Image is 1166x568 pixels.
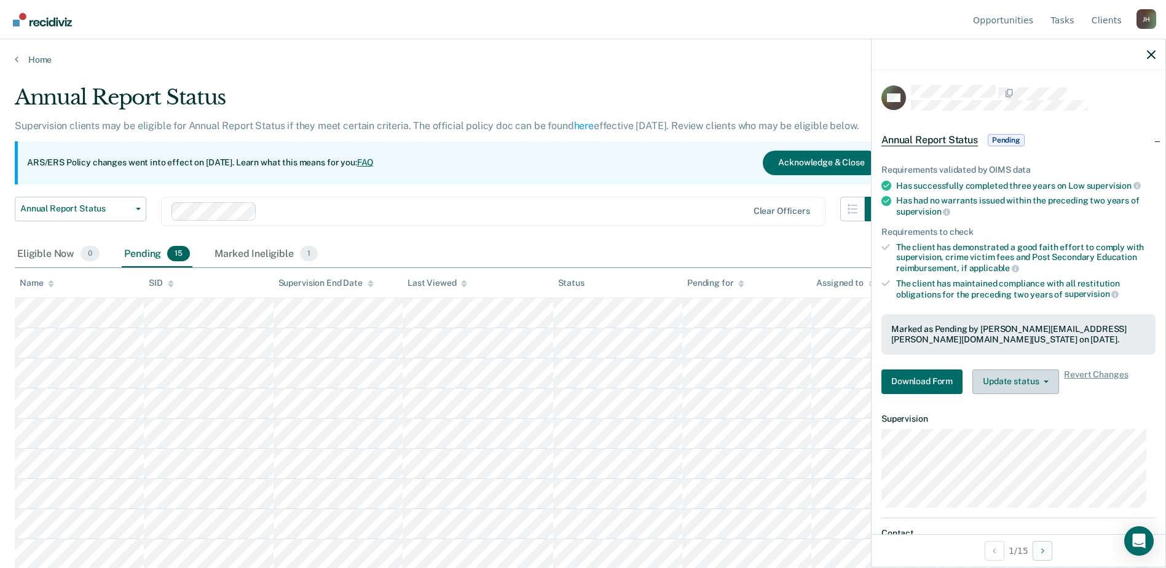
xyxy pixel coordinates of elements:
div: Name [20,278,54,288]
div: Pending for [687,278,744,288]
div: Supervision End Date [278,278,374,288]
div: 1 / 15 [872,534,1165,567]
div: Eligible Now [15,241,102,268]
div: Has had no warrants issued within the preceding two years of [896,195,1156,216]
button: Update status [972,369,1059,394]
button: Profile dropdown button [1136,9,1156,29]
div: Assigned to [816,278,874,288]
span: 15 [167,246,190,262]
button: Download Form [881,369,963,394]
div: Pending [122,241,192,268]
div: The client has demonstrated a good faith effort to comply with supervision, crime victim fees and... [896,242,1156,274]
div: Marked Ineligible [212,241,320,268]
span: 1 [300,246,318,262]
div: Marked as Pending by [PERSON_NAME][EMAIL_ADDRESS][PERSON_NAME][DOMAIN_NAME][US_STATE] on [DATE]. [891,324,1146,345]
div: Annual Report Status [15,85,889,120]
span: supervision [1087,181,1141,191]
div: Open Intercom Messenger [1124,526,1154,556]
div: Status [558,278,585,288]
div: Has successfully completed three years on Low [896,180,1156,191]
img: Recidiviz [13,13,72,26]
div: J H [1136,9,1156,29]
div: Annual Report StatusPending [872,120,1165,160]
button: Next Opportunity [1033,541,1052,561]
div: Requirements to check [881,227,1156,237]
span: Annual Report Status [881,134,978,146]
div: Requirements validated by OIMS data [881,165,1156,175]
button: Acknowledge & Close [763,151,880,175]
span: supervision [896,207,950,216]
div: Clear officers [754,206,810,216]
div: SID [149,278,174,288]
span: supervision [1065,289,1119,299]
div: The client has maintained compliance with all restitution obligations for the preceding two years of [896,278,1156,299]
dt: Supervision [881,414,1156,424]
span: 0 [81,246,100,262]
a: here [574,120,594,132]
a: Home [15,54,1151,65]
a: FAQ [357,157,374,167]
p: Supervision clients may be eligible for Annual Report Status if they meet certain criteria. The o... [15,120,859,132]
dt: Contact [881,528,1156,538]
div: Last Viewed [408,278,467,288]
span: Annual Report Status [20,203,131,214]
a: Navigate to form link [881,369,967,394]
span: Pending [988,134,1025,146]
span: applicable [969,263,1019,273]
button: Previous Opportunity [985,541,1004,561]
span: Revert Changes [1064,369,1128,394]
p: ARS/ERS Policy changes went into effect on [DATE]. Learn what this means for you: [27,157,374,169]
